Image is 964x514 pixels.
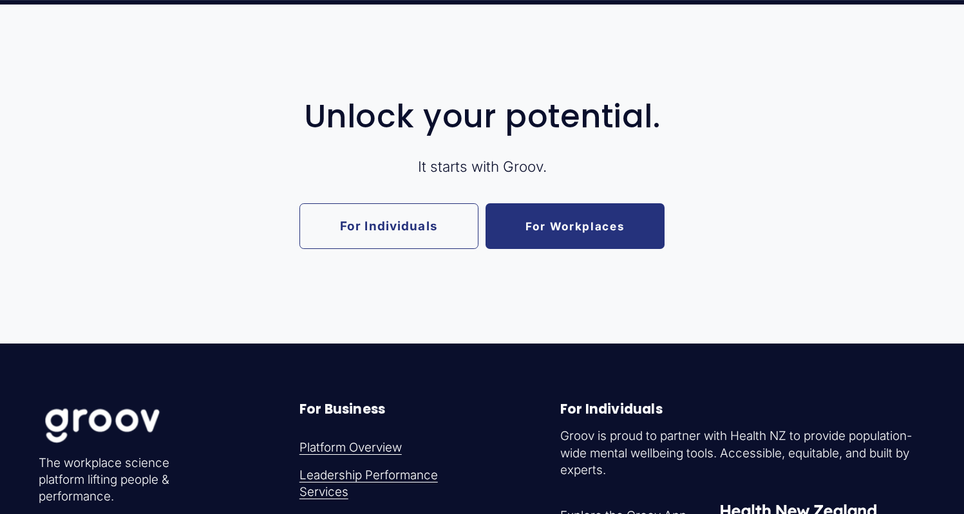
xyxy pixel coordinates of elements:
p: Groov is proud to partner with Health NZ to provide population-wide mental wellbeing tools. Acces... [560,428,925,479]
strong: For Business [299,399,385,418]
a: For Workplaces [486,203,665,248]
p: The workplace science platform lifting people & performance. [39,455,180,506]
a: Platform Overview [299,439,402,456]
strong: For Individuals [560,399,663,418]
a: Leadership Performance Services [299,467,478,501]
h2: Unlock your potential. [113,99,851,134]
a: For Individuals [299,203,478,248]
p: It starts with Groov. [113,156,851,176]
